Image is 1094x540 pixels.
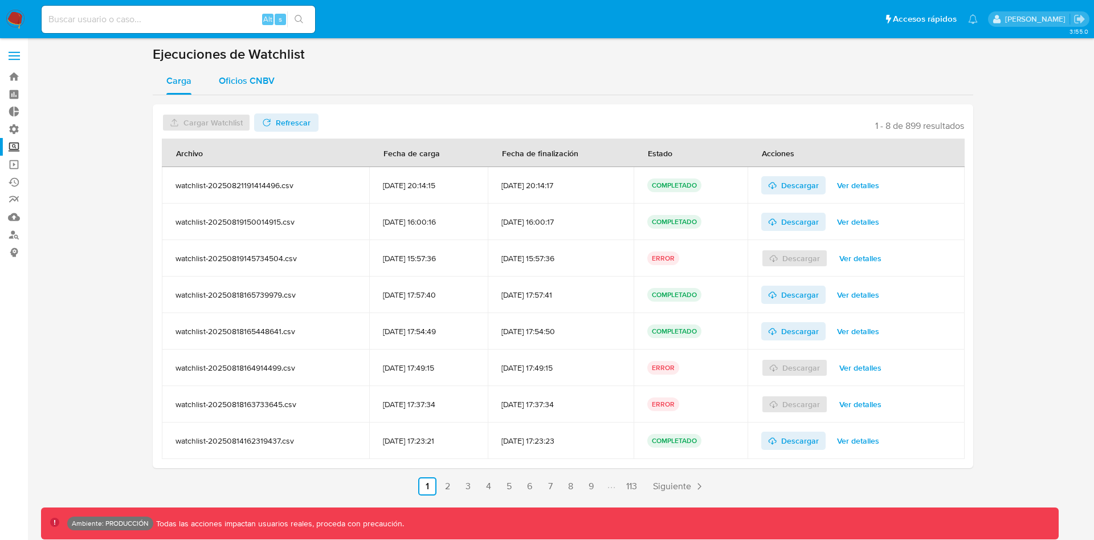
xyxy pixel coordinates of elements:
span: Alt [263,14,272,25]
p: Ambiente: PRODUCCIÓN [72,521,149,526]
p: Todas las acciones impactan usuarios reales, proceda con precaución. [153,518,404,529]
span: Accesos rápidos [893,13,957,25]
input: Buscar usuario o caso... [42,12,315,27]
p: ext_marialfo@mercadolibre.com [1005,14,1069,25]
a: Notificaciones [968,14,978,24]
span: s [279,14,282,25]
button: search-icon [287,11,311,27]
a: Salir [1073,13,1085,25]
